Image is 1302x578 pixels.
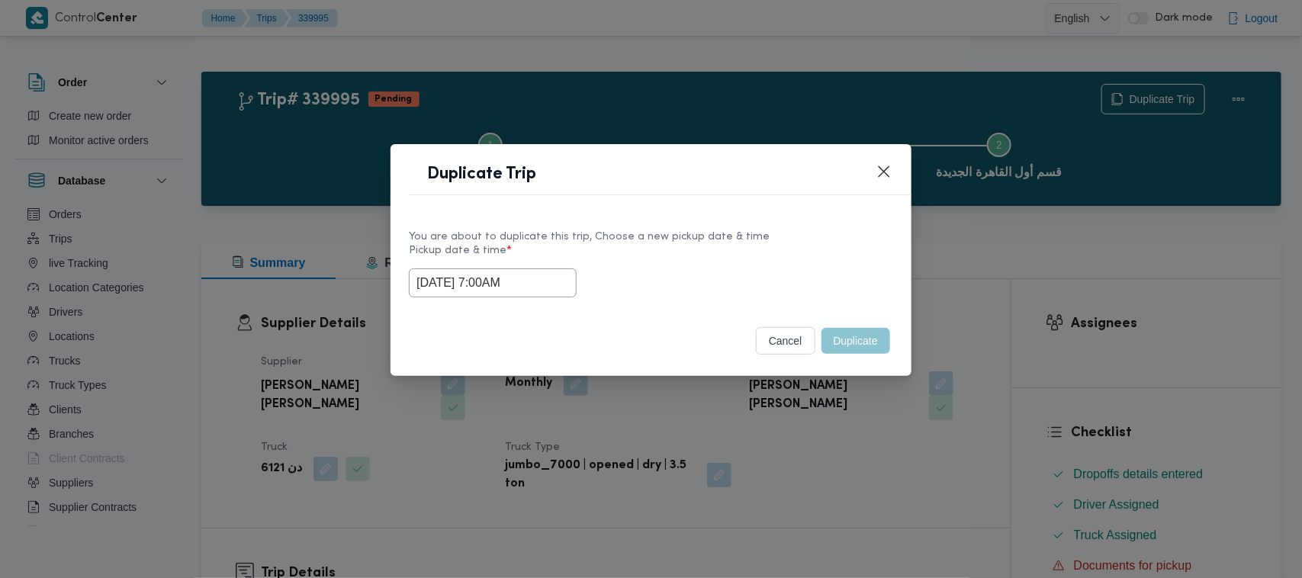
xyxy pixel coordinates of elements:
div: You are about to duplicate this trip, Choose a new pickup date & time [409,229,893,245]
input: Choose date & time [409,268,577,297]
button: Duplicate [821,328,890,354]
button: cancel [756,327,815,355]
label: Pickup date & time [409,245,893,268]
h1: Duplicate Trip [427,162,536,187]
button: Closes this modal window [875,162,893,181]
